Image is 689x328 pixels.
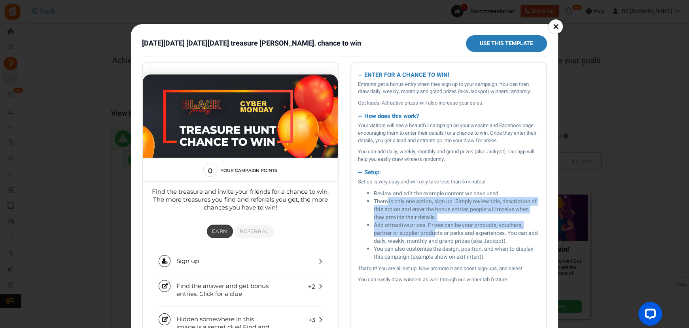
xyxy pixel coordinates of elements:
[78,106,134,111] em: Your campaign points
[374,245,539,261] li: You can also customize the design, position, and when to display this campaign (example show on e...
[9,125,186,149] p: Find the treasure and invite your friends for a chance to win. The more treasures you find and re...
[374,198,539,221] li: There is only one action, sign up. Simply review title, description of this action and enter the ...
[358,69,539,81] h3: ENTER FOR A CHANCE TO WIN!
[358,276,539,284] p: You can easily draw winners as well through our winner tab feature
[69,166,85,172] span: Earn
[358,111,539,122] h3: How does this work?
[374,221,539,245] li: Add attractive prizes. Prizes can be your products, vouchers, partner or supplier products or per...
[61,104,74,113] strong: 0
[358,99,539,107] p: Get leads. Attractive prizes will also increase your sales.
[466,35,547,52] a: Use this template
[358,265,539,273] p: That’s it! You are all set up. Now promote it and boost sign-ups, and sales!
[358,81,539,95] p: Entrants get a bonus entry when they sign up to your campaign. You can then draw daily, weekly, m...
[358,148,539,163] p: You can add daily, weekly, monthly and grand prizes (aka Jackpot). Our app will help you easily d...
[142,40,361,48] h1: [DATE][DATE] [DATE][DATE] treasure [PERSON_NAME]. chance to win
[549,19,563,34] a: ×
[374,190,539,198] li: Review and edit the example content we have used.
[358,122,539,144] p: Your visitors will see a beautiful campaign on your website and Facebook page encouraging them to...
[358,167,539,178] h3: Setup:
[97,166,126,172] span: Referral
[358,178,539,186] p: Set up is very easy and will only take less than 5 minutes!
